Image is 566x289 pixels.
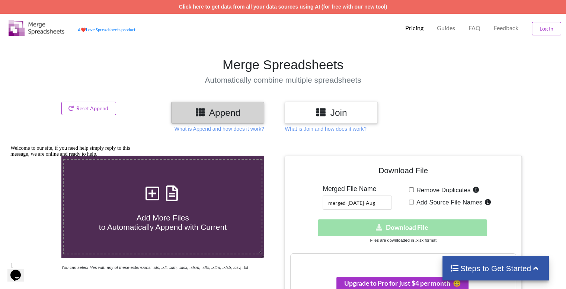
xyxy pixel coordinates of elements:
button: Reset Append [61,102,116,115]
div: Welcome to our site, if you need help simply reply to this message, we are online and ready to help. [3,3,137,15]
p: What is Join and how does it work? [285,125,366,133]
h4: Steps to Get Started [450,264,542,273]
span: smile [450,279,461,287]
iframe: chat widget [7,142,141,255]
span: Add More Files to Automatically Append with Current [99,213,227,231]
input: Enter File Name [323,196,392,210]
p: Pricing [405,24,423,32]
a: AheartLove Spreadsheets product [78,27,135,32]
p: FAQ [469,24,480,32]
h3: Join [290,107,372,118]
iframe: chat widget [7,259,31,282]
span: Add Source File Names [414,199,482,206]
img: Logo.png [9,20,64,36]
h4: Download File [290,161,516,182]
span: Welcome to our site, if you need help simply reply to this message, we are online and ready to help. [3,3,123,15]
p: What is Append and how does it work? [175,125,264,133]
span: heart [81,27,86,32]
h5: Merged File Name [323,185,392,193]
small: Files are downloaded in .xlsx format [370,238,436,242]
p: Guides [437,24,455,32]
span: Remove Duplicates [414,187,471,194]
i: You can select files with any of these extensions: .xls, .xlt, .xlm, .xlsx, .xlsm, .xltx, .xltm, ... [61,265,248,270]
button: Log In [532,22,561,35]
span: Upgrade to Pro for just $4 per month [344,279,461,287]
span: Feedback [494,25,518,31]
h3: Append [177,107,259,118]
a: Click here to get data from all your data sources using AI (for free with our new tool) [179,4,387,10]
h3: Your files are more than 1 MB [291,257,515,266]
